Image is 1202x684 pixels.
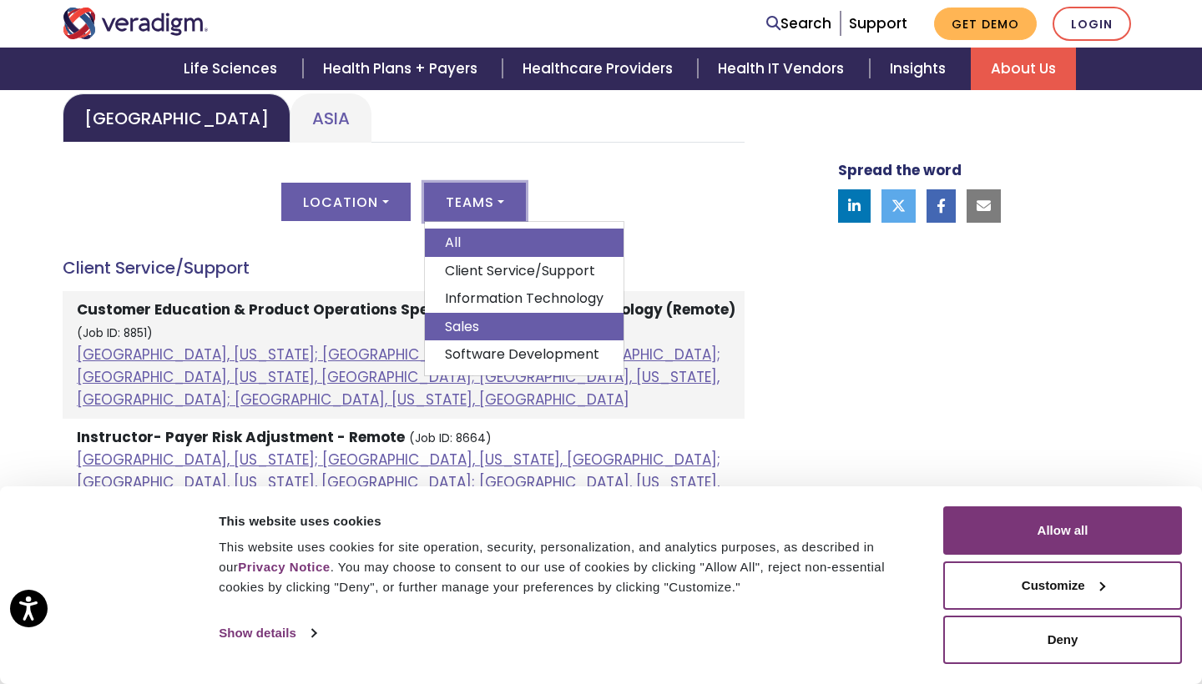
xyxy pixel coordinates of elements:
[63,93,290,143] a: [GEOGRAPHIC_DATA]
[77,345,720,410] a: [GEOGRAPHIC_DATA], [US_STATE]; [GEOGRAPHIC_DATA], [US_STATE], [GEOGRAPHIC_DATA]; [GEOGRAPHIC_DATA...
[503,48,698,90] a: Healthcare Providers
[971,48,1076,90] a: About Us
[943,506,1182,555] button: Allow all
[219,511,924,531] div: This website uses cookies
[943,616,1182,664] button: Deny
[838,160,962,180] strong: Spread the word
[424,183,526,221] button: Teams
[77,450,720,538] a: [GEOGRAPHIC_DATA], [US_STATE]; [GEOGRAPHIC_DATA], [US_STATE], [GEOGRAPHIC_DATA]; [GEOGRAPHIC_DATA...
[425,313,624,341] a: Sales
[281,183,410,221] button: Location
[238,560,330,574] a: Privacy Notice
[943,561,1182,610] button: Customize
[870,48,971,90] a: Insights
[425,257,624,285] a: Client Service/Support
[63,8,209,39] img: Veradigm logo
[698,48,869,90] a: Health IT Vendors
[77,299,735,319] strong: Customer Education & Product Operations Specialist - Healthcare Technology (Remote)
[77,427,405,447] strong: Instructor- Payer Risk Adjustment - Remote
[425,229,624,257] a: All
[219,621,316,646] a: Show details
[164,48,302,90] a: Life Sciences
[934,8,1037,40] a: Get Demo
[63,258,745,278] h4: Client Service/Support
[290,93,371,143] a: Asia
[77,325,153,341] small: (Job ID: 8851)
[409,430,492,446] small: (Job ID: 8664)
[219,537,924,597] div: This website uses cookies for site operation, security, personalization, and analytics purposes, ...
[425,340,624,369] a: Software Development
[425,284,624,313] a: Information Technology
[766,13,831,35] a: Search
[1053,7,1131,41] a: Login
[303,48,503,90] a: Health Plans + Payers
[849,13,907,33] a: Support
